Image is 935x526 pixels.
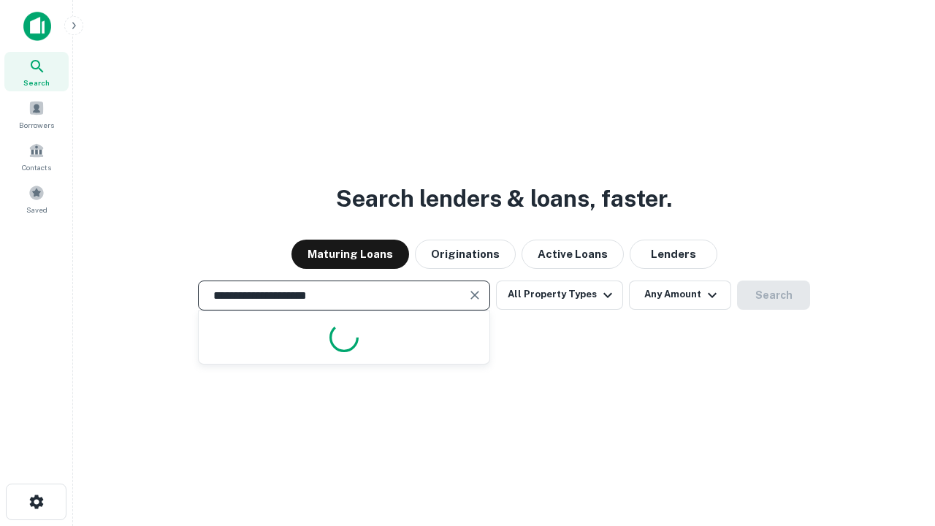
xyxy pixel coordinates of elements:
[23,12,51,41] img: capitalize-icon.png
[496,281,623,310] button: All Property Types
[4,137,69,176] a: Contacts
[26,204,47,216] span: Saved
[415,240,516,269] button: Originations
[4,52,69,91] a: Search
[22,161,51,173] span: Contacts
[522,240,624,269] button: Active Loans
[336,181,672,216] h3: Search lenders & loans, faster.
[4,94,69,134] a: Borrowers
[630,240,717,269] button: Lenders
[291,240,409,269] button: Maturing Loans
[862,409,935,479] iframe: Chat Widget
[629,281,731,310] button: Any Amount
[19,119,54,131] span: Borrowers
[465,285,485,305] button: Clear
[4,179,69,218] a: Saved
[23,77,50,88] span: Search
